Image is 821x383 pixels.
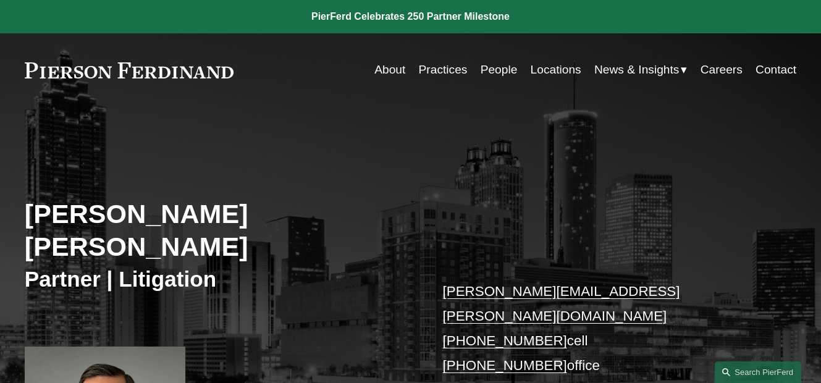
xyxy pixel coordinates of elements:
a: [PERSON_NAME][EMAIL_ADDRESS][PERSON_NAME][DOMAIN_NAME] [443,284,680,324]
span: News & Insights [594,59,679,81]
a: Locations [531,58,581,82]
a: Practices [419,58,468,82]
a: Contact [756,58,796,82]
a: Careers [701,58,743,82]
a: Search this site [715,361,801,383]
a: About [374,58,405,82]
a: folder dropdown [594,58,687,82]
a: [PHONE_NUMBER] [443,333,567,348]
h2: [PERSON_NAME] [PERSON_NAME] [25,198,411,262]
a: People [481,58,518,82]
a: [PHONE_NUMBER] [443,358,567,373]
h3: Partner | Litigation [25,266,411,292]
